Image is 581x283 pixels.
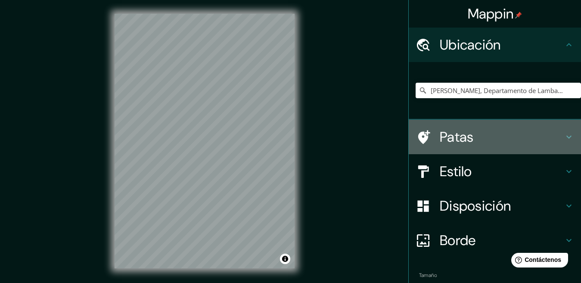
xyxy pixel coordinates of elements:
[280,254,290,264] button: Activar o desactivar atribución
[409,154,581,189] div: Estilo
[416,83,581,98] input: Elige tu ciudad o zona
[409,189,581,223] div: Disposición
[409,120,581,154] div: Patas
[409,223,581,258] div: Borde
[115,14,295,268] canvas: Mapa
[468,5,514,23] font: Mappin
[409,28,581,62] div: Ubicación
[419,272,437,279] font: Tamaño
[440,231,476,249] font: Borde
[440,162,472,180] font: Estilo
[440,197,511,215] font: Disposición
[504,249,572,274] iframe: Lanzador de widgets de ayuda
[440,128,474,146] font: Patas
[440,36,501,54] font: Ubicación
[515,12,522,19] img: pin-icon.png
